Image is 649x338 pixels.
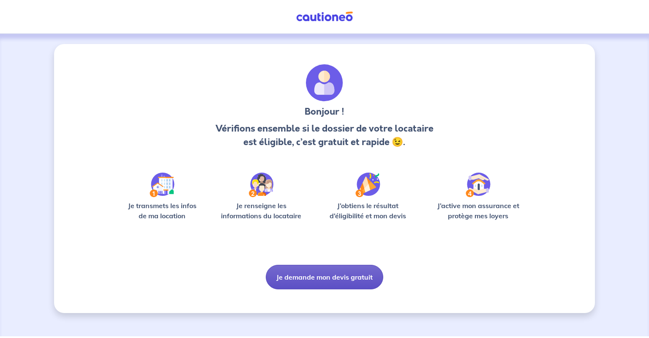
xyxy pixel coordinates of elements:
[355,173,380,197] img: /static/f3e743aab9439237c3e2196e4328bba9/Step-3.svg
[216,201,307,221] p: Je renseigne les informations du locataire
[266,265,383,289] button: Je demande mon devis gratuit
[249,173,273,197] img: /static/c0a346edaed446bb123850d2d04ad552/Step-2.svg
[429,201,527,221] p: J’active mon assurance et protège mes loyers
[150,173,175,197] img: /static/90a569abe86eec82015bcaae536bd8e6/Step-1.svg
[320,201,416,221] p: J’obtiens le résultat d’éligibilité et mon devis
[293,11,356,22] img: Cautioneo
[122,201,202,221] p: Je transmets les infos de ma location
[306,64,343,102] img: archivate
[213,105,436,118] h3: Bonjour !
[466,173,491,197] img: /static/bfff1cf634d835d9112899e6a3df1a5d/Step-4.svg
[213,122,436,149] p: Vérifions ensemble si le dossier de votre locataire est éligible, c’est gratuit et rapide 😉.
